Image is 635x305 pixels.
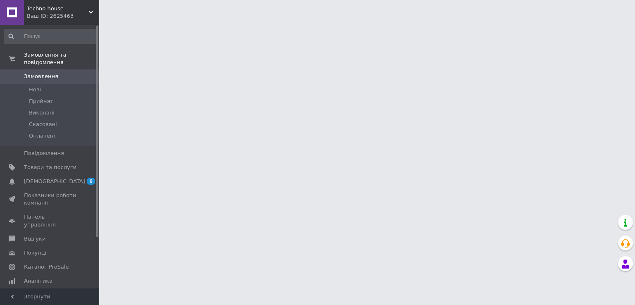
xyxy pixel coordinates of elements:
[29,109,55,117] span: Виконані
[24,150,64,157] span: Повідомлення
[29,86,41,93] span: Нові
[24,213,76,228] span: Панель управління
[24,263,69,271] span: Каталог ProSale
[27,12,99,20] div: Ваш ID: 2625463
[24,51,99,66] span: Замовлення та повідомлення
[24,178,85,185] span: [DEMOGRAPHIC_DATA]
[4,29,98,44] input: Пошук
[24,192,76,207] span: Показники роботи компанії
[24,73,58,80] span: Замовлення
[29,132,55,140] span: Оплачені
[27,5,89,12] span: Techno house
[87,178,95,185] span: 6
[24,249,46,257] span: Покупці
[29,98,55,105] span: Прийняті
[29,121,57,128] span: Скасовані
[24,164,76,171] span: Товари та послуги
[24,235,45,243] span: Відгуки
[24,277,53,285] span: Аналітика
